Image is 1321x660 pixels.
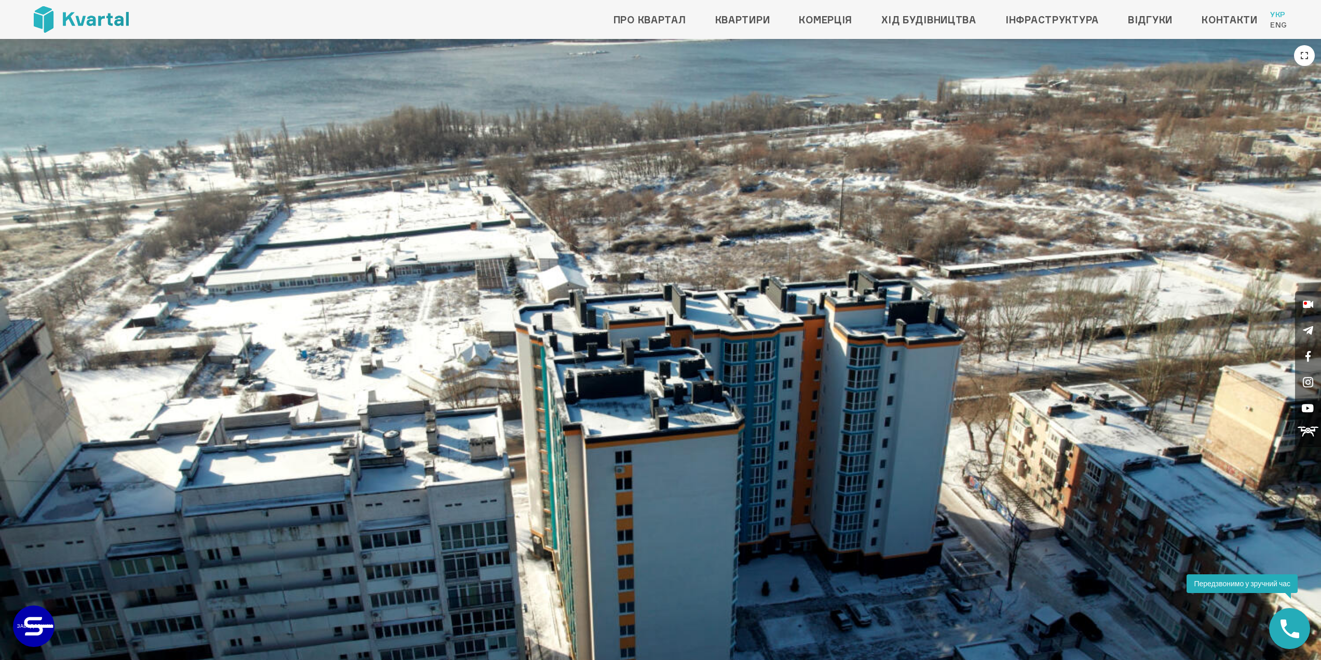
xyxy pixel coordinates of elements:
div: Передзвонимо у зручний час [1187,574,1298,593]
a: Хід будівництва [881,11,976,28]
a: Укр [1270,9,1287,20]
img: Kvartal [34,6,129,33]
a: Eng [1270,20,1287,30]
a: ЗАБУДОВНИК [13,605,55,647]
a: Відгуки [1128,11,1173,28]
text: ЗАБУДОВНИК [21,623,49,629]
a: Комерція [799,11,852,28]
a: Про квартал [614,11,686,28]
a: Інфраструктура [1005,11,1099,28]
a: Квартири [715,11,770,28]
a: Контакти [1202,11,1258,28]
